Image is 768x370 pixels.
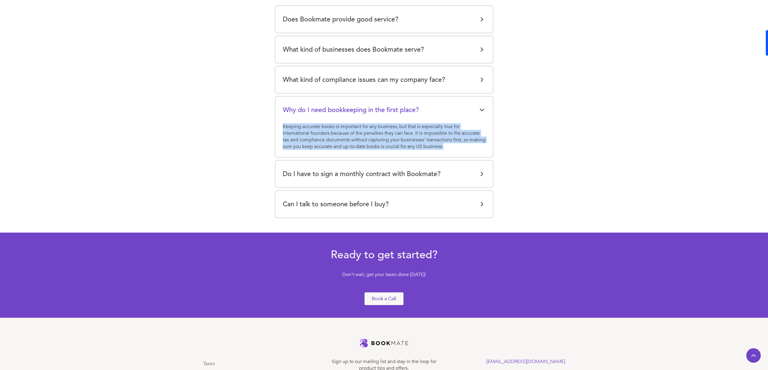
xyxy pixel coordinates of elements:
h5: Can I talk to someone before I buy? [283,198,389,210]
h5: What kind of compliance issues can my company face? [283,74,445,86]
div: Book a Call [372,295,396,302]
h5: Does Bookmate provide good service? [283,13,398,25]
h5: What kind of businesses does Bookmate serve? [283,43,424,56]
h3: Ready to get started? [308,248,460,262]
h5: Do I have to sign a monthly contract with Bookmate? [283,168,441,180]
h5: Why do I need bookkeeping in the first place? [283,104,419,116]
div: Keeping accurate books is important for any business, but that is especially true for internation... [283,123,486,150]
a: [EMAIL_ADDRESS][DOMAIN_NAME] [486,358,565,365]
a: Book a Call [364,292,404,306]
a: Taxes [203,360,215,367]
div: Don't wait, get your taxes done [DATE]! [308,271,460,281]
